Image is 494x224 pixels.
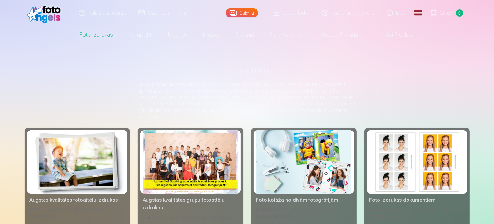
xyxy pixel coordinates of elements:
div: Universālas foto izdrukas dokumentiem (6 fotogrāfijas) [367,207,467,221]
span: 0 [456,9,463,17]
a: Suvenīri [228,26,262,44]
img: Foto izdrukas dokumentiem [369,130,465,194]
img: /fa1 [27,3,64,23]
a: Foto kalendāri [262,26,313,44]
p: Šajā digitālajā laikmetā dārgās atmiņas bieži paliek nepamanītas un aizmirstas ierīcēs. Mūsu foto... [139,81,356,120]
div: Augstas kvalitātes grupu fotoattēlu izdrukas [140,196,241,212]
h1: Foto izdrukas [30,64,465,76]
div: [DEMOGRAPHIC_DATA] neaizmirstami mirkļi vienā skaistā bildē [254,207,354,221]
a: Foto izdrukas [72,26,121,44]
div: Spilgtas krāsas uz Fuji Film Crystal fotopapīra [140,214,241,221]
div: Foto kolāža no divām fotogrāfijām [254,196,354,204]
a: Komplekti [121,26,161,44]
a: Galerija [226,8,258,17]
div: Augstas kvalitātes fotoattēlu izdrukas [27,196,127,204]
a: Krūzes [196,26,228,44]
div: Foto izdrukas dokumentiem [367,196,467,204]
a: Visi produkti [367,26,422,44]
a: Atslēgu piekariņi [313,26,367,44]
img: Augstas kvalitātes fotoattēlu izdrukas [30,130,125,194]
img: Foto kolāža no divām fotogrāfijām [256,130,351,194]
div: 210 gsm papīrs, piesātināta krāsa un detalizācija [27,207,127,221]
span: Grozs [440,9,453,17]
a: Magnēti [161,26,196,44]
